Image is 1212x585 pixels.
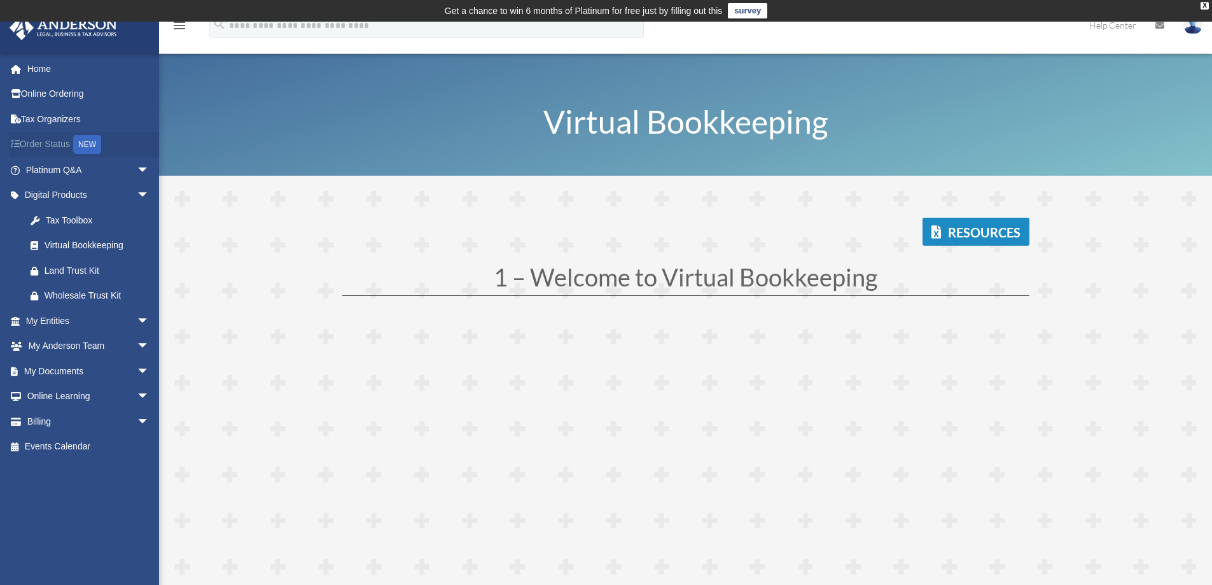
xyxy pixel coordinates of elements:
a: Virtual Bookkeeping [18,233,162,258]
div: Virtual Bookkeeping [45,237,146,253]
span: arrow_drop_down [137,183,162,209]
span: arrow_drop_down [137,157,162,183]
a: My Documentsarrow_drop_down [9,358,169,384]
a: Events Calendar [9,434,169,460]
i: menu [172,18,187,33]
img: User Pic [1183,16,1202,34]
span: arrow_drop_down [137,409,162,435]
a: Digital Productsarrow_drop_down [9,183,169,208]
a: Billingarrow_drop_down [9,409,169,434]
span: arrow_drop_down [137,358,162,384]
div: Land Trust Kit [45,263,153,279]
img: Anderson Advisors Platinum Portal [6,15,121,40]
div: Tax Toolbox [45,213,153,229]
a: Wholesale Trust Kit [18,283,169,309]
a: Land Trust Kit [18,258,169,283]
a: menu [172,22,187,33]
span: Virtual Bookkeeping [543,102,828,141]
a: My Entitiesarrow_drop_down [9,308,169,334]
i: search [212,17,226,31]
a: Home [9,56,169,81]
a: Order StatusNEW [9,132,169,158]
a: Tax Toolbox [18,208,169,233]
span: arrow_drop_down [137,308,162,334]
a: survey [728,3,767,18]
a: Online Learningarrow_drop_down [9,384,169,409]
h1: 1 – Welcome to Virtual Bookkeeping [342,265,1029,295]
a: Platinum Q&Aarrow_drop_down [9,157,169,183]
div: close [1201,2,1209,10]
div: Wholesale Trust Kit [45,288,153,304]
div: NEW [73,135,101,154]
span: arrow_drop_down [137,384,162,410]
a: Resources [923,218,1029,246]
a: Online Ordering [9,81,169,107]
a: My Anderson Teamarrow_drop_down [9,334,169,359]
span: arrow_drop_down [137,334,162,360]
a: Tax Organizers [9,106,169,132]
div: Get a chance to win 6 months of Platinum for free just by filling out this [445,3,723,18]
